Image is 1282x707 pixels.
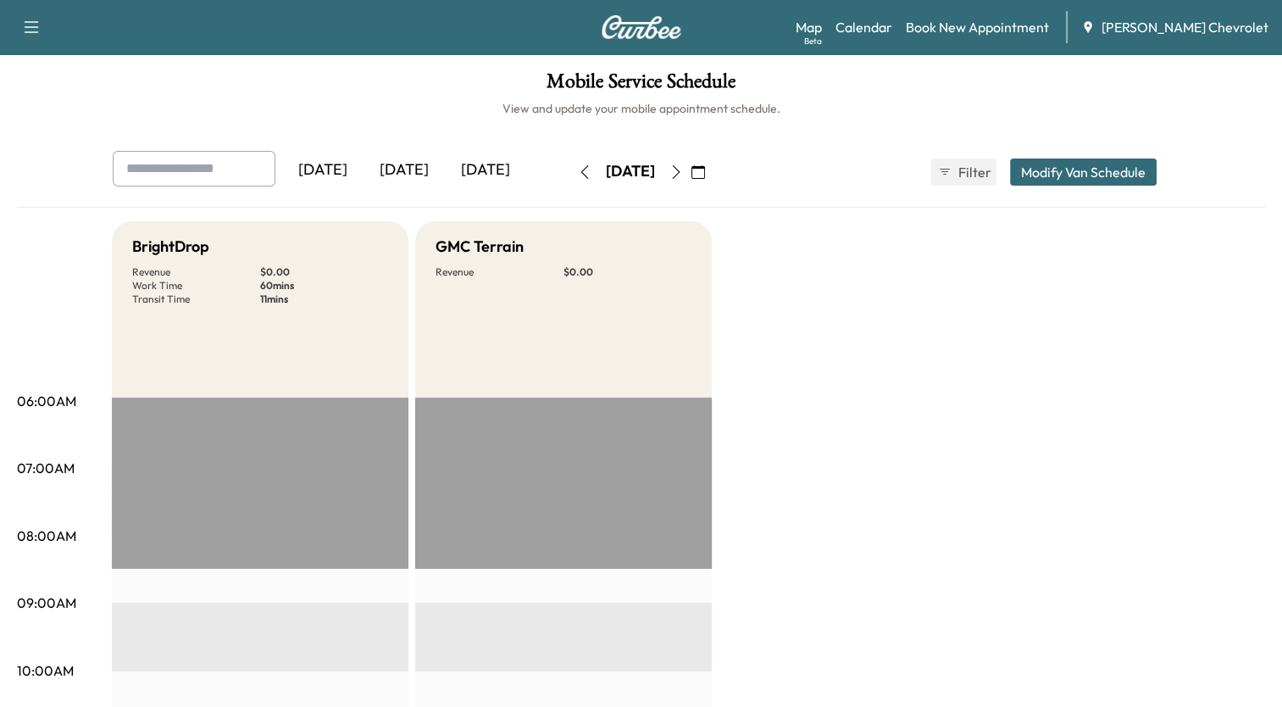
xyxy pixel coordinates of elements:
p: $ 0.00 [260,265,388,279]
a: Calendar [835,17,892,37]
h1: Mobile Service Schedule [17,71,1265,100]
p: 07:00AM [17,458,75,478]
p: $ 0.00 [563,265,691,279]
button: Modify Van Schedule [1010,159,1157,186]
p: Revenue [436,265,563,279]
div: Beta [804,35,822,47]
p: Revenue [132,265,260,279]
p: 08:00AM [17,526,76,546]
button: Filter [930,159,996,186]
span: [PERSON_NAME] Chevrolet [1102,17,1268,37]
a: Book New Appointment [906,17,1049,37]
p: 09:00AM [17,593,76,613]
h6: View and update your mobile appointment schedule. [17,100,1265,117]
a: MapBeta [796,17,822,37]
div: [DATE] [606,161,655,182]
div: [DATE] [364,151,445,190]
h5: GMC Terrain [436,235,524,259]
div: [DATE] [445,151,526,190]
div: [DATE] [282,151,364,190]
p: 60 mins [260,279,388,292]
span: Filter [958,162,989,182]
h5: BrightDrop [132,235,209,259]
p: Transit Time [132,292,260,306]
p: 10:00AM [17,660,74,681]
p: 11 mins [260,292,388,306]
img: Curbee Logo [601,15,682,39]
p: 06:00AM [17,391,76,411]
p: Work Time [132,279,260,292]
